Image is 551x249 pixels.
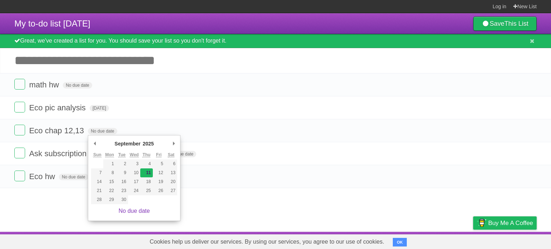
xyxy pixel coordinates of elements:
label: Done [14,102,25,112]
span: Eco hw [29,172,57,181]
button: 22 [103,186,116,195]
span: No due date [167,151,196,157]
span: Buy me a coffee [488,217,533,229]
button: 9 [116,168,128,177]
a: No due date [119,208,150,214]
a: Terms [439,234,455,247]
button: 15 [103,177,116,186]
b: This List [504,20,528,27]
button: 23 [116,186,128,195]
div: September [113,138,141,149]
button: 14 [91,177,103,186]
button: 8 [103,168,116,177]
span: math hw [29,80,61,89]
button: 18 [140,177,152,186]
abbr: Sunday [93,152,102,158]
button: 26 [153,186,165,195]
button: Next Month [170,138,177,149]
abbr: Wednesday [130,152,139,158]
button: 17 [128,177,140,186]
button: 7 [91,168,103,177]
button: 19 [153,177,165,186]
button: 2 [116,159,128,168]
button: 16 [116,177,128,186]
label: Done [14,79,25,90]
a: Developers [401,234,430,247]
a: SaveThis List [473,16,537,31]
button: 21 [91,186,103,195]
button: 30 [116,195,128,204]
button: 4 [140,159,152,168]
button: 13 [165,168,177,177]
span: My to-do list [DATE] [14,19,90,28]
span: Eco pic analysis [29,103,88,112]
button: Previous Month [91,138,98,149]
button: 29 [103,195,116,204]
a: Privacy [464,234,482,247]
button: 24 [128,186,140,195]
button: 27 [165,186,177,195]
button: 3 [128,159,140,168]
abbr: Thursday [142,152,150,158]
button: 1 [103,159,116,168]
button: 20 [165,177,177,186]
span: Eco chap 12,13 [29,126,86,135]
abbr: Friday [156,152,161,158]
img: Buy me a coffee [477,217,486,229]
span: Cookies help us deliver our services. By using our services, you agree to our use of cookies. [142,235,391,249]
label: Done [14,171,25,181]
span: No due date [59,174,88,180]
button: 6 [165,159,177,168]
span: No due date [88,128,117,134]
a: About [378,234,393,247]
button: 10 [128,168,140,177]
div: 2025 [142,138,155,149]
abbr: Saturday [168,152,175,158]
label: Done [14,125,25,135]
abbr: Monday [105,152,114,158]
button: 11 [140,168,152,177]
a: Buy me a coffee [473,216,537,230]
button: 25 [140,186,152,195]
button: 5 [153,159,165,168]
button: OK [393,238,407,246]
button: 28 [91,195,103,204]
span: No due date [63,82,92,88]
span: [DATE] [90,105,109,111]
abbr: Tuesday [118,152,126,158]
a: Suggest a feature [491,234,537,247]
label: Done [14,148,25,158]
span: Ask subscription for disney+ for narnia [29,149,165,158]
button: 12 [153,168,165,177]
